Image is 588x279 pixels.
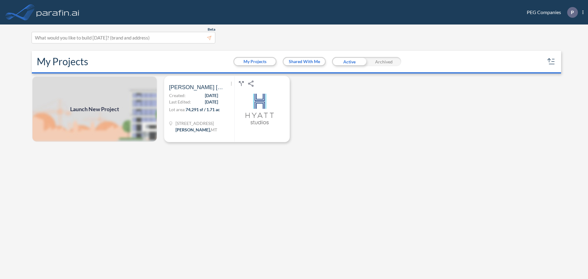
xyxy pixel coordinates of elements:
span: Beta [208,27,215,32]
span: Last Edited: [169,99,191,105]
span: 501 N 27th St [175,120,217,126]
div: PEG Companies [518,7,583,18]
span: [DATE] [205,99,218,105]
button: sort [546,57,556,66]
span: Lot area: [169,107,186,112]
span: 74,291 sf / 1.71 ac [186,107,220,112]
div: Billings, MT [175,126,217,133]
span: Launch New Project [70,105,119,113]
div: Archived [367,57,401,66]
span: Created: [169,92,186,99]
img: logo [35,6,81,18]
span: MT [211,127,217,132]
span: [DATE] [205,92,218,99]
img: logo [244,94,275,124]
span: [PERSON_NAME] , [175,127,211,132]
span: Billings N 27th Street [169,84,224,91]
div: Active [332,57,367,66]
button: Shared With Me [284,58,325,65]
a: Launch New Project [32,76,157,142]
button: My Projects [234,58,276,65]
img: add [32,76,157,142]
p: P [571,9,574,15]
h2: My Projects [37,56,88,67]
